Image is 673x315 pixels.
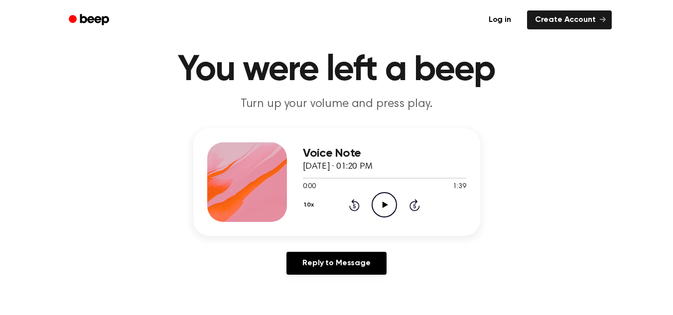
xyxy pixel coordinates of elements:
[286,252,386,275] a: Reply to Message
[303,147,466,160] h3: Voice Note
[479,8,521,31] a: Log in
[303,182,316,192] span: 0:00
[453,182,466,192] span: 1:39
[303,197,318,213] button: 1.0x
[82,52,592,88] h1: You were left a beep
[527,10,612,29] a: Create Account
[303,162,373,171] span: [DATE] · 01:20 PM
[145,96,528,112] p: Turn up your volume and press play.
[62,10,118,30] a: Beep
